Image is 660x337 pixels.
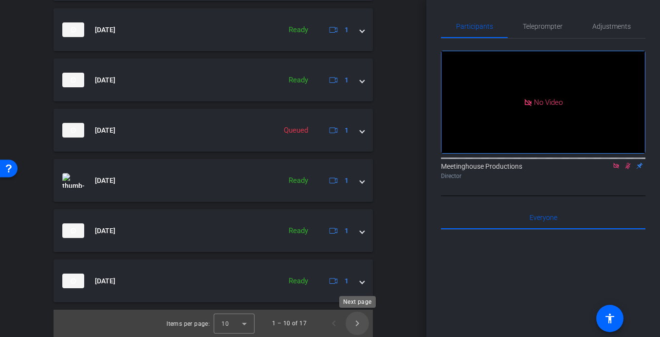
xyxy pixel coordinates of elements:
[62,123,84,138] img: thumb-nail
[346,312,369,335] button: Next page
[345,125,348,136] span: 1
[54,259,373,302] mat-expansion-panel-header: thumb-nail[DATE]Ready1
[322,312,346,335] button: Previous page
[95,226,115,236] span: [DATE]
[62,173,84,188] img: thumb-nail
[345,176,348,186] span: 1
[604,313,616,324] mat-icon: accessibility
[345,226,348,236] span: 1
[345,25,348,35] span: 1
[284,276,313,287] div: Ready
[95,25,115,35] span: [DATE]
[345,276,348,286] span: 1
[62,22,84,37] img: thumb-nail
[95,276,115,286] span: [DATE]
[441,172,645,180] div: Director
[530,214,557,221] span: Everyone
[62,223,84,238] img: thumb-nail
[592,23,631,30] span: Adjustments
[54,8,373,51] mat-expansion-panel-header: thumb-nail[DATE]Ready1
[166,319,210,329] div: Items per page:
[345,75,348,85] span: 1
[279,125,313,136] div: Queued
[54,59,373,101] mat-expansion-panel-header: thumb-nail[DATE]Ready1
[54,209,373,252] mat-expansion-panel-header: thumb-nail[DATE]Ready1
[54,109,373,152] mat-expansion-panel-header: thumb-nail[DATE]Queued1
[456,23,493,30] span: Participants
[95,125,115,136] span: [DATE]
[272,318,307,328] div: 1 – 10 of 17
[54,159,373,202] mat-expansion-panel-header: thumb-nail[DATE]Ready1
[441,161,645,180] div: Meetinghouse Productions
[95,176,115,186] span: [DATE]
[284,24,313,36] div: Ready
[523,23,563,30] span: Teleprompter
[62,274,84,288] img: thumb-nail
[534,98,563,106] span: No Video
[284,175,313,186] div: Ready
[284,75,313,86] div: Ready
[62,73,84,87] img: thumb-nail
[95,75,115,85] span: [DATE]
[339,296,376,308] div: Next page
[284,225,313,237] div: Ready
